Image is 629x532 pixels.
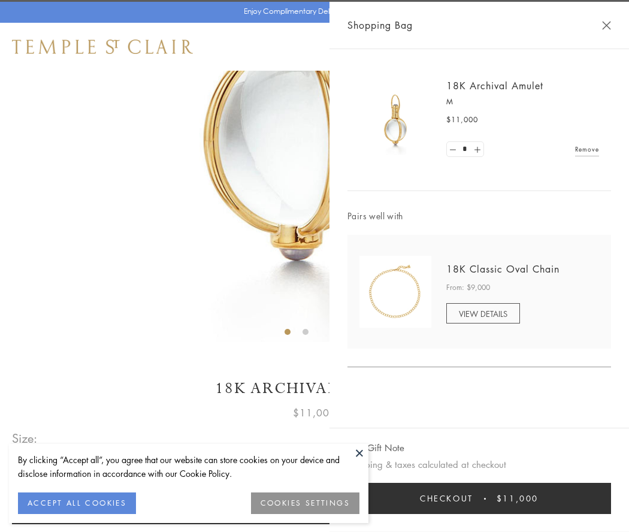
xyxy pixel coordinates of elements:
[497,492,539,505] span: $11,000
[446,303,520,324] a: VIEW DETAILS
[12,428,38,448] span: Size:
[446,79,543,92] a: 18K Archival Amulet
[18,453,359,480] div: By clicking “Accept all”, you agree that our website can store cookies on your device and disclos...
[446,114,478,126] span: $11,000
[347,17,413,33] span: Shopping Bag
[446,282,490,294] span: From: $9,000
[12,40,193,54] img: Temple St. Clair
[347,209,611,223] span: Pairs well with
[602,21,611,30] button: Close Shopping Bag
[244,5,380,17] p: Enjoy Complimentary Delivery & Returns
[447,142,459,157] a: Set quantity to 0
[471,142,483,157] a: Set quantity to 2
[293,405,336,421] span: $11,000
[12,378,617,399] h1: 18K Archival Amulet
[446,262,560,276] a: 18K Classic Oval Chain
[18,492,136,514] button: ACCEPT ALL COOKIES
[459,308,507,319] span: VIEW DETAILS
[575,143,599,156] a: Remove
[446,96,599,108] p: M
[347,440,404,455] button: Add Gift Note
[251,492,359,514] button: COOKIES SETTINGS
[420,492,473,505] span: Checkout
[347,483,611,514] button: Checkout $11,000
[347,457,611,472] p: Shipping & taxes calculated at checkout
[359,256,431,328] img: N88865-OV18
[359,84,431,156] img: 18K Archival Amulet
